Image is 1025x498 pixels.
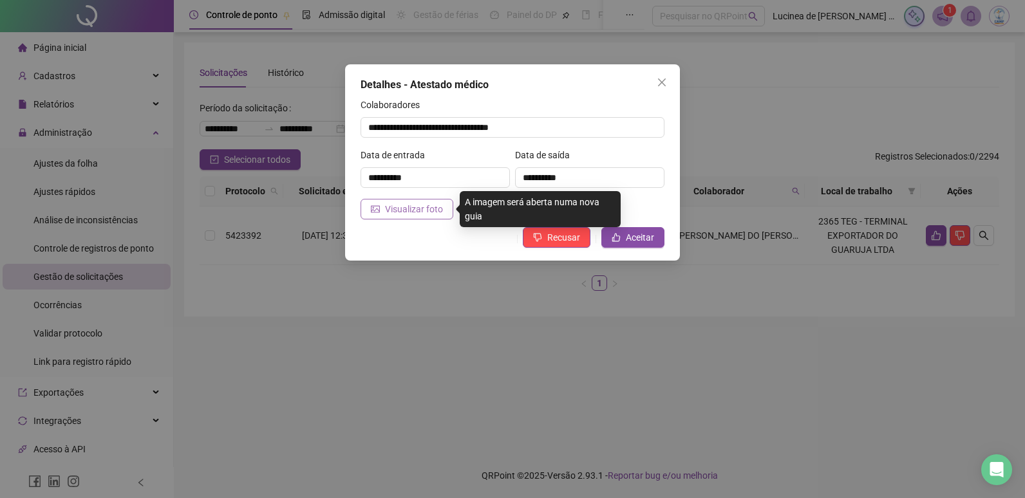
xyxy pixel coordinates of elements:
[385,202,443,216] span: Visualizar foto
[515,148,578,162] label: Data de saída
[547,230,580,244] span: Recusar
[652,72,672,93] button: Close
[361,199,453,219] button: Visualizar foto
[361,98,428,112] label: Colaboradores
[657,77,667,88] span: close
[361,148,433,162] label: Data de entrada
[601,227,664,248] button: Aceitar
[612,233,621,242] span: like
[533,233,542,242] span: dislike
[361,77,664,93] div: Detalhes - Atestado médico
[981,454,1012,485] div: Open Intercom Messenger
[371,205,380,214] span: picture
[626,230,654,244] span: Aceitar
[523,227,590,248] button: Recusar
